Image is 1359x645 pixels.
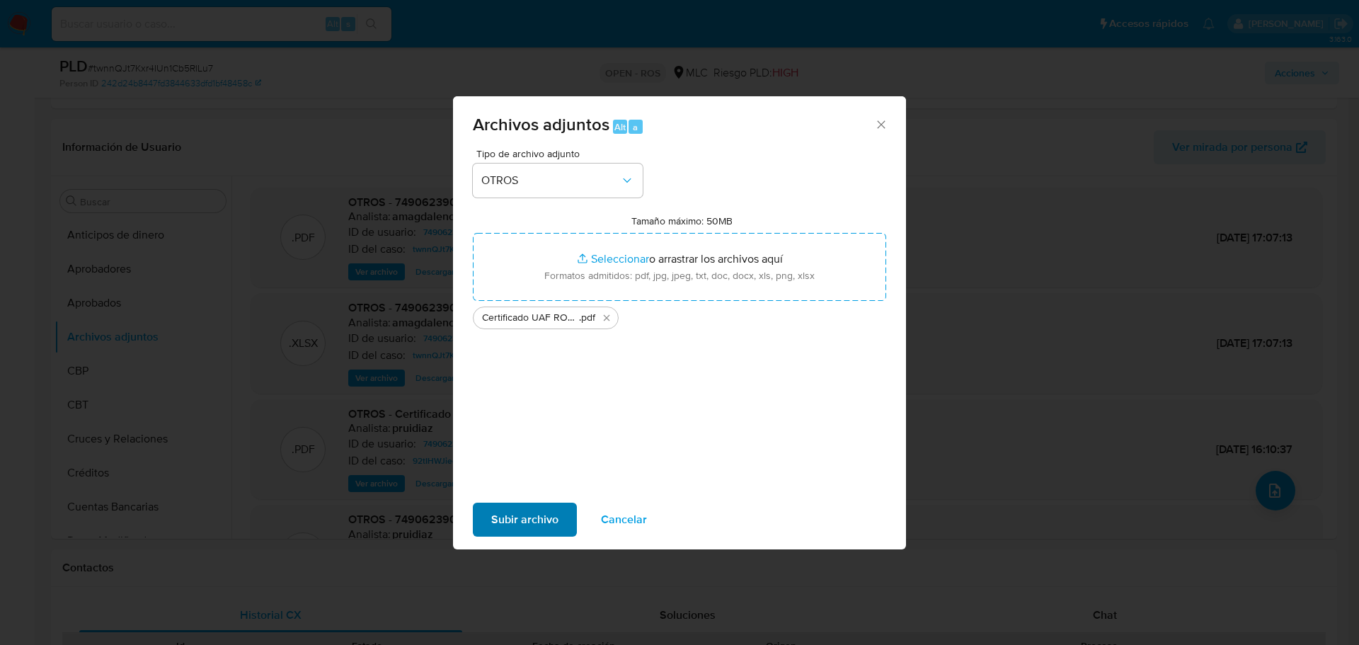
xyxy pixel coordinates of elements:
[583,503,665,537] button: Cancelar
[631,215,733,227] label: Tamaño máximo: 50MB
[473,112,609,137] span: Archivos adjuntos
[473,164,643,198] button: OTROS
[491,504,558,535] span: Subir archivo
[601,504,647,535] span: Cancelar
[874,118,887,130] button: Cerrar
[476,149,646,159] span: Tipo de archivo adjunto
[598,309,615,326] button: Eliminar Certificado UAF ROS #1345.pdf
[633,120,638,134] span: a
[579,311,595,325] span: .pdf
[482,311,579,325] span: Certificado UAF ROS #1345
[614,120,626,134] span: Alt
[473,301,886,329] ul: Archivos seleccionados
[473,503,577,537] button: Subir archivo
[481,173,620,188] span: OTROS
